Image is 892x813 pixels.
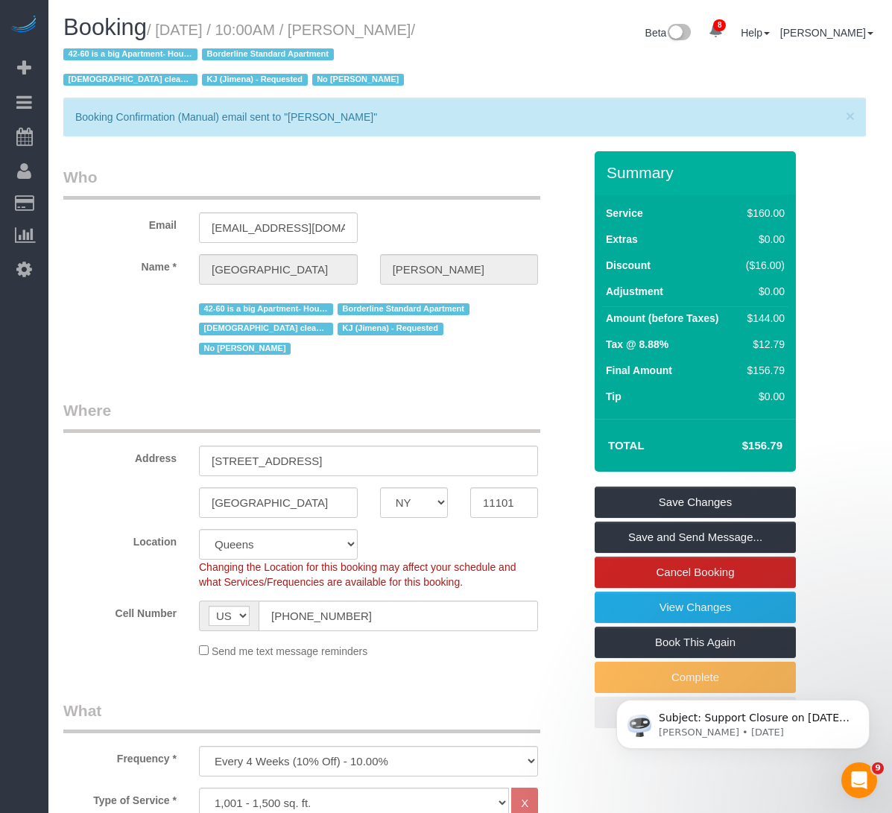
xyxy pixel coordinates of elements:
[52,788,188,808] label: Type of Service *
[594,668,892,773] iframe: Intercom notifications message
[606,284,663,299] label: Adjustment
[780,27,873,39] a: [PERSON_NAME]
[338,323,443,335] span: KJ (Jimena) - Requested
[741,284,785,299] div: $0.00
[606,337,668,352] label: Tax @ 8.88%
[595,592,796,623] a: View Changes
[595,487,796,518] a: Save Changes
[595,557,796,588] a: Cancel Booking
[259,601,538,631] input: Cell Number
[741,206,785,221] div: $160.00
[841,762,877,798] iframe: Intercom live chat
[312,74,404,86] span: No [PERSON_NAME]
[645,27,692,39] a: Beta
[666,24,691,43] img: New interface
[338,303,469,315] span: Borderline Standard Apartment
[698,440,782,452] h4: $156.79
[63,74,197,86] span: [DEMOGRAPHIC_DATA] cleaner only
[63,700,540,733] legend: What
[199,323,333,335] span: [DEMOGRAPHIC_DATA] cleaner only
[212,645,367,657] span: Send me text message reminders
[741,363,785,378] div: $156.79
[52,254,188,274] label: Name *
[701,15,730,48] a: 8
[75,110,839,124] p: Booking Confirmation (Manual) email sent to "[PERSON_NAME]"
[199,561,516,588] span: Changing the Location for this booking may affect your schedule and what Services/Frequencies are...
[52,529,188,549] label: Location
[606,311,718,326] label: Amount (before Taxes)
[63,166,540,200] legend: Who
[199,303,333,315] span: 42-60 is a big Apartment- Hourly
[380,254,539,285] input: Last Name
[199,212,358,243] input: Email
[52,601,188,621] label: Cell Number
[595,627,796,658] a: Book This Again
[741,389,785,404] div: $0.00
[846,108,855,124] button: Close
[63,14,147,40] span: Booking
[607,164,788,181] h3: Summary
[872,762,884,774] span: 9
[713,19,726,31] span: 8
[846,107,855,124] span: ×
[9,15,39,36] img: Automaid Logo
[595,522,796,553] a: Save and Send Message...
[741,311,785,326] div: $144.00
[202,48,334,60] span: Borderline Standard Apartment
[741,258,785,273] div: ($16.00)
[52,212,188,232] label: Email
[199,343,291,355] span: No [PERSON_NAME]
[741,337,785,352] div: $12.79
[606,206,643,221] label: Service
[202,74,308,86] span: KJ (Jimena) - Requested
[63,399,540,433] legend: Where
[741,232,785,247] div: $0.00
[63,48,197,60] span: 42-60 is a big Apartment- Hourly
[608,439,645,452] strong: Total
[606,232,638,247] label: Extras
[199,254,358,285] input: First Name
[606,258,651,273] label: Discount
[606,389,621,404] label: Tip
[63,22,415,89] small: / [DATE] / 10:00AM / [PERSON_NAME]
[199,487,358,518] input: City
[52,446,188,466] label: Address
[606,363,672,378] label: Final Amount
[52,746,188,766] label: Frequency *
[741,27,770,39] a: Help
[470,487,538,518] input: Zip Code
[63,22,415,89] span: /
